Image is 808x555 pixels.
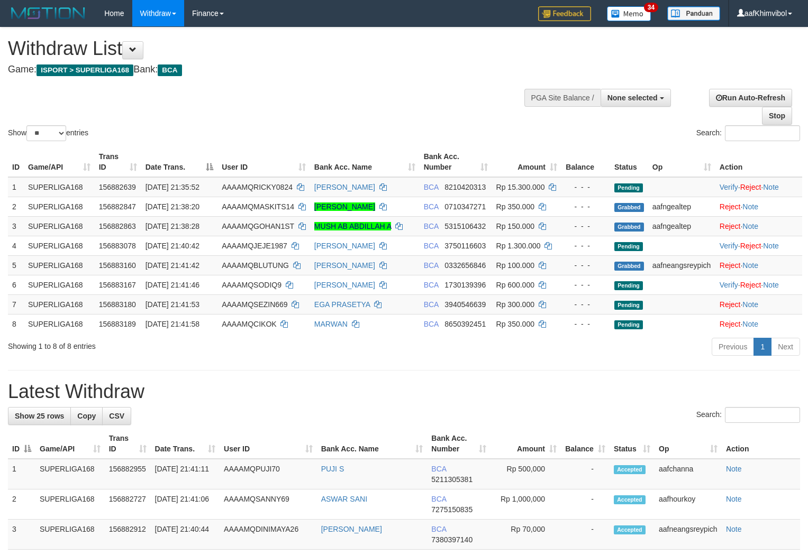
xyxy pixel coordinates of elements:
[444,222,486,230] span: Copy 5315106432 to clipboard
[8,64,528,75] h4: Game: Bank:
[431,525,446,533] span: BCA
[105,429,151,459] th: Trans ID: activate to sort column ascending
[222,183,293,191] span: AAAAMQRICKY0824
[222,300,288,309] span: AAAAMQSEZIN669
[222,242,287,250] span: AAAAMQJEJE1987
[491,520,561,550] td: Rp 70,000
[431,495,446,503] span: BCA
[726,525,742,533] a: Note
[146,202,199,211] span: [DATE] 21:38:20
[314,281,375,289] a: [PERSON_NAME]
[648,147,715,177] th: Op: activate to sort column ascending
[444,320,486,328] span: Copy 8650392451 to clipboard
[222,320,276,328] span: AAAAMQCIKOK
[444,281,486,289] span: Copy 1730139396 to clipboard
[146,261,199,270] span: [DATE] 21:41:42
[566,240,606,251] div: - - -
[26,125,66,141] select: Showentries
[742,300,758,309] a: Note
[655,520,722,550] td: aafneangsreypich
[151,489,220,520] td: [DATE] 21:41:06
[610,429,655,459] th: Status: activate to sort column ascending
[15,412,64,420] span: Show 25 rows
[8,337,329,351] div: Showing 1 to 8 of 8 entries
[158,64,181,76] span: BCA
[566,319,606,329] div: - - -
[146,320,199,328] span: [DATE] 21:41:58
[610,147,648,177] th: Status
[614,301,643,310] span: Pending
[35,459,105,489] td: SUPERLIGA168
[444,183,486,191] span: Copy 8210420313 to clipboard
[24,275,95,294] td: SUPERLIGA168
[8,429,35,459] th: ID: activate to sort column descending
[141,147,218,177] th: Date Trans.: activate to sort column descending
[715,294,802,314] td: ·
[444,242,486,250] span: Copy 3750116603 to clipboard
[317,429,428,459] th: Bank Acc. Name: activate to sort column ascending
[8,147,24,177] th: ID
[24,314,95,334] td: SUPERLIGA168
[712,338,754,356] a: Previous
[444,202,486,211] span: Copy 0710347271 to clipboard
[222,202,294,211] span: AAAAMQMASKITS14
[8,459,35,489] td: 1
[538,6,591,21] img: Feedback.jpg
[715,197,802,216] td: ·
[491,489,561,520] td: Rp 1,000,000
[771,338,800,356] a: Next
[715,275,802,294] td: · ·
[566,299,606,310] div: - - -
[146,222,199,230] span: [DATE] 21:38:28
[726,465,742,473] a: Note
[655,429,722,459] th: Op: activate to sort column ascending
[725,407,800,423] input: Search:
[566,280,606,290] div: - - -
[601,89,671,107] button: None selected
[566,201,606,212] div: - - -
[424,261,439,270] span: BCA
[431,535,473,544] span: Copy 7380397140 to clipboard
[431,505,473,514] span: Copy 7275150835 to clipboard
[424,202,439,211] span: BCA
[8,5,88,21] img: MOTION_logo.png
[8,236,24,255] td: 4
[742,261,758,270] a: Note
[648,216,715,236] td: aafngealtep
[566,221,606,232] div: - - -
[715,147,802,177] th: Action
[566,182,606,192] div: - - -
[655,459,722,489] td: aafchanna
[614,242,643,251] span: Pending
[742,320,758,328] a: Note
[314,320,348,328] a: MARWAN
[8,314,24,334] td: 8
[648,255,715,275] td: aafneangsreypich
[614,320,643,329] span: Pending
[99,242,136,250] span: 156883078
[762,107,792,125] a: Stop
[561,429,610,459] th: Balance: activate to sort column ascending
[709,89,792,107] a: Run Auto-Refresh
[8,489,35,520] td: 2
[763,242,779,250] a: Note
[491,459,561,489] td: Rp 500,000
[310,147,420,177] th: Bank Acc. Name: activate to sort column ascending
[35,489,105,520] td: SUPERLIGA168
[105,520,151,550] td: 156882912
[496,242,541,250] span: Rp 1.300.000
[655,489,722,520] td: aafhourkoy
[220,520,317,550] td: AAAAMQDINIMAYA26
[24,216,95,236] td: SUPERLIGA168
[720,300,741,309] a: Reject
[102,407,131,425] a: CSV
[614,203,644,212] span: Grabbed
[105,459,151,489] td: 156882955
[561,520,610,550] td: -
[607,6,651,21] img: Button%20Memo.svg
[220,459,317,489] td: AAAAMQPUJI70
[99,183,136,191] span: 156882639
[24,255,95,275] td: SUPERLIGA168
[740,242,761,250] a: Reject
[8,197,24,216] td: 2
